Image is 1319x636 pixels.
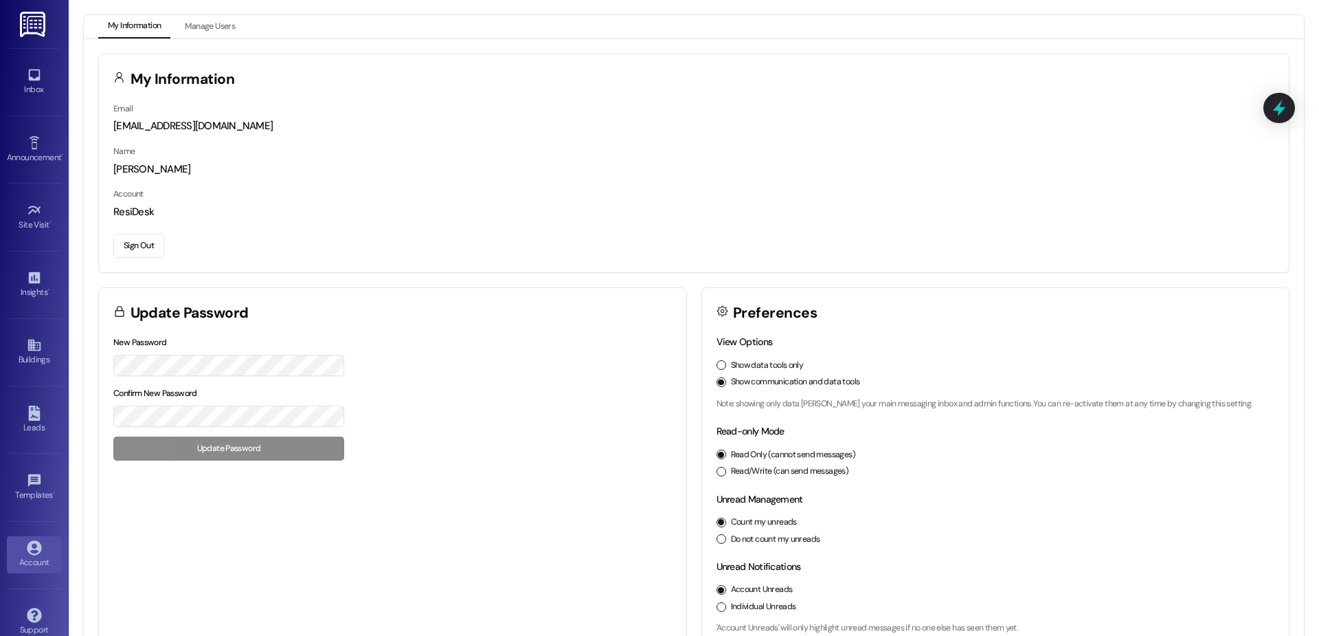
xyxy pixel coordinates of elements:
[717,425,785,437] label: Read-only Mode
[731,449,855,461] label: Read Only (cannot send messages)
[98,15,170,39] button: My Information
[113,388,197,399] label: Confirm New Password
[7,333,62,371] a: Buildings
[7,63,62,100] a: Inbox
[733,306,817,320] h3: Preferences
[113,119,1274,133] div: [EMAIL_ADDRESS][DOMAIN_NAME]
[717,493,803,505] label: Unread Management
[7,266,62,303] a: Insights •
[717,398,1275,410] p: Note: showing only data [PERSON_NAME] your main messaging inbox and admin functions. You can re-a...
[113,146,135,157] label: Name
[7,469,62,506] a: Templates •
[7,536,62,573] a: Account
[113,205,1274,219] div: ResiDesk
[731,601,796,613] label: Individual Unreads
[113,234,164,258] button: Sign Out
[731,360,804,372] label: Show data tools only
[717,560,801,573] label: Unread Notifications
[113,188,144,199] label: Account
[731,584,793,596] label: Account Unreads
[131,306,249,320] h3: Update Password
[717,622,1275,635] p: 'Account Unreads' will only highlight unread messages if no one else has seen them yet.
[47,285,49,295] span: •
[731,465,849,478] label: Read/Write (can send messages)
[20,12,48,37] img: ResiDesk Logo
[731,534,820,546] label: Do not count my unreads
[113,103,133,114] label: Email
[175,15,245,39] button: Manage Users
[717,336,773,348] label: View Options
[53,488,55,498] span: •
[113,162,1274,177] div: [PERSON_NAME]
[113,337,167,348] label: New Password
[49,218,52,228] span: •
[131,72,235,87] h3: My Information
[61,151,63,160] span: •
[7,402,62,439] a: Leads
[731,516,797,529] label: Count my unreads
[731,376,860,388] label: Show communication and data tools
[7,199,62,236] a: Site Visit •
